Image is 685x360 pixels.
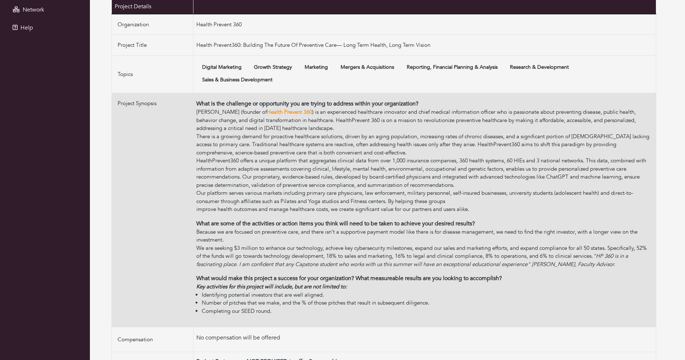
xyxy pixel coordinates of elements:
span: Growth Strategy [248,62,298,73]
td: Health Prevent360: Building The Future Of Preventive Care— Long Term Health, Long Term Vision [193,35,656,56]
div: Our platform serves various markets including primary care physicians, law enforcement, military ... [196,189,653,205]
li: Identifying potential investors that are well aligned. [202,291,653,299]
span: Network [23,6,44,14]
span: Digital Marketing [196,62,247,73]
td: Organization [112,14,193,35]
div: improve health outcomes and manage healthcare costs, we create significant value for our partners... [196,205,653,213]
div: There is a growing demand for proactive healthcare solutions, driven by an aging population, incr... [196,132,653,157]
a: Help [2,21,88,35]
div: [PERSON_NAME] (founder of ) is an experienced healthcare innovator and chief medical information ... [196,108,653,132]
a: Network [2,3,88,17]
span: Sales & Business Development [196,74,278,85]
td: Compensation [112,327,193,352]
span: No compensation will be offered [196,334,280,342]
td: Health Prevent 360 [193,14,656,35]
p: What is the challenge or opportunity you are trying to address within your organization? [196,99,653,108]
div: HealthPrevent360 offers a unique platform that aggregates clinical data from over 1,000 insurance... [196,157,653,189]
td: Topics [112,55,193,93]
span: Marketing [299,62,334,73]
span: Reporting, Financial Planning & Analysis [401,62,503,73]
span: Mergers & Acquisitions [335,62,399,73]
span: Research & Development [504,62,575,73]
em: Key activities for this project will include, but are not limited to: [196,283,347,290]
div: We are seeking $3 million to enhance our technology, achieve key cybersecurity milestones, expand... [196,244,653,269]
span: Help [20,24,33,32]
td: Project Synopsis [112,93,193,327]
p: What would make this project a success for your organization? What measureable results are you lo... [196,274,653,283]
li: Number of pitches that we make, and the % of those pitches that result in subsequent diligence. [202,299,653,307]
td: Project Title [112,35,193,56]
em: "HP 360 is in a fascinating place. I am confident that any Capstone student who works with us thi... [196,252,628,268]
li: Completing our SEED round. [202,307,653,315]
div: Because we are focused on preventive care, and there isn’t a supportive payment model like there ... [196,228,653,244]
a: Health Prevent 360 [267,108,312,116]
p: What are some of the activities or action items you think will need to be taken to achieve your d... [196,219,653,228]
